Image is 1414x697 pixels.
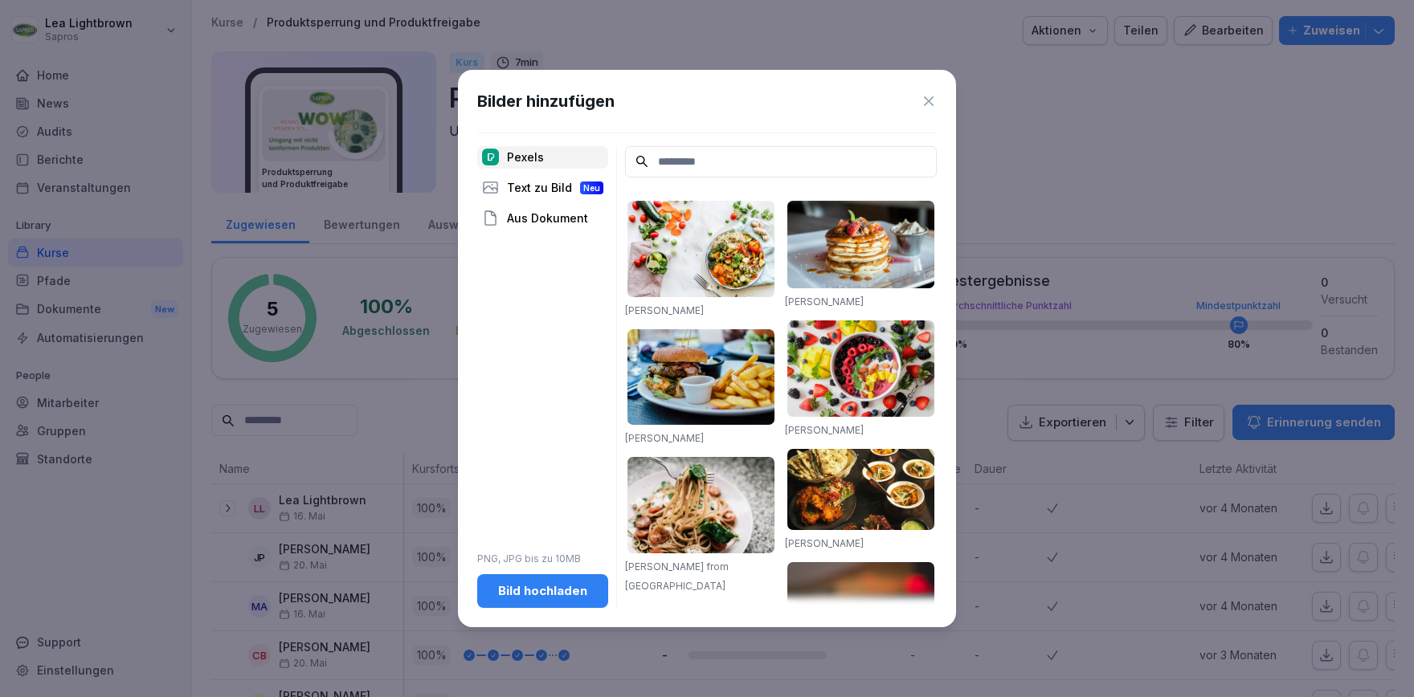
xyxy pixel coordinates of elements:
[477,89,615,113] h1: Bilder hinzufügen
[785,424,864,436] a: [PERSON_NAME]
[625,432,704,444] a: [PERSON_NAME]
[627,457,774,553] img: pexels-photo-1279330.jpeg
[625,304,704,316] a: [PERSON_NAME]
[580,181,603,194] div: Neu
[785,296,864,308] a: [PERSON_NAME]
[785,537,864,549] a: [PERSON_NAME]
[787,320,934,417] img: pexels-photo-1099680.jpeg
[787,201,934,288] img: pexels-photo-376464.jpeg
[627,329,774,426] img: pexels-photo-70497.jpeg
[477,146,608,169] div: Pexels
[477,574,608,608] button: Bild hochladen
[477,177,608,199] div: Text zu Bild
[490,582,595,600] div: Bild hochladen
[477,207,608,230] div: Aus Dokument
[787,449,934,529] img: pexels-photo-958545.jpeg
[477,552,608,566] p: PNG, JPG bis zu 10MB
[482,149,499,165] img: pexels.png
[625,560,729,592] a: [PERSON_NAME] from [GEOGRAPHIC_DATA]
[627,201,774,297] img: pexels-photo-1640777.jpeg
